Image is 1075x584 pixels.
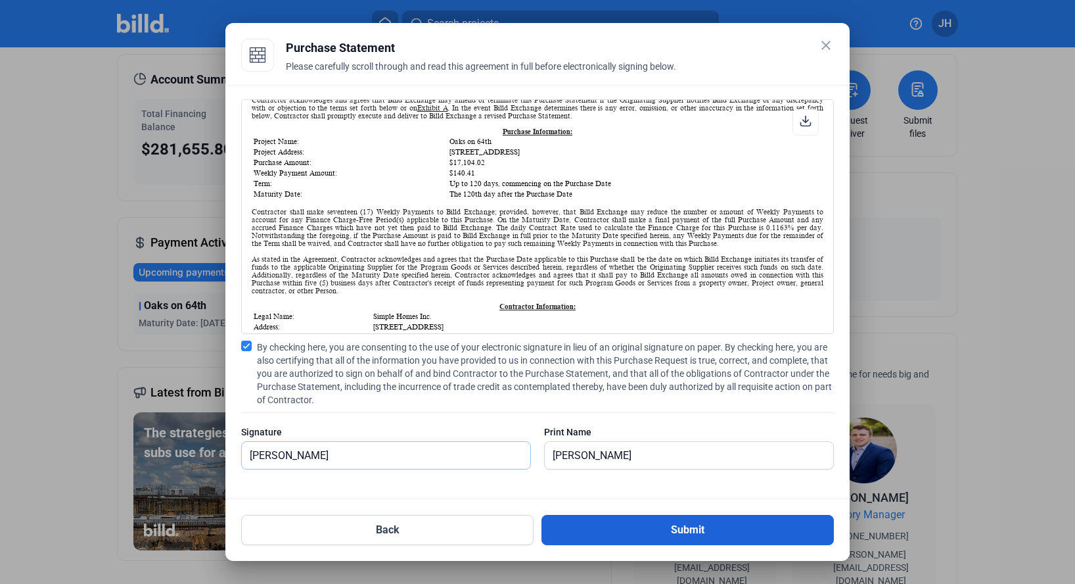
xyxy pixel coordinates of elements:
div: As stated in the Agreement, Contractor acknowledges and agrees that the Purchase Date applicable ... [252,255,823,303]
input: Signature [242,442,530,469]
td: Phone Number: [253,333,371,342]
td: $140.41 [449,168,822,178]
mat-icon: close [818,37,834,53]
td: Oaks on 64th [449,137,822,146]
u: Exhibit A [417,104,448,112]
td: [PHONE_NUMBER] [373,333,822,342]
td: Project Address: [253,147,447,157]
td: Project Name: [253,137,447,146]
td: Term: [253,179,447,188]
td: $17,104.02 [449,158,822,167]
span: By checking here, you are consenting to the use of your electronic signature in lieu of an origin... [257,341,834,406]
u: Purchase Information: [503,128,572,135]
td: Up to 120 days, commencing on the Purchase Date [449,179,822,188]
div: Purchase Statement [286,39,834,57]
td: Legal Name: [253,312,371,321]
input: Print Name [545,442,819,469]
span: [STREET_ADDRESS] [373,323,444,331]
u: Contractor Information: [499,303,576,310]
td: Simple Homes Inc. [373,312,822,321]
td: Weekly Payment Amount: [253,168,447,178]
div: Contractor shall make seventeen (17) Weekly Payments to Billd Exchange; provided, however, that B... [252,208,823,247]
td: [STREET_ADDRESS] [449,147,822,157]
td: The 120th day after the Purchase Date [449,189,822,199]
td: Maturity Date: [253,189,447,199]
div: Print Name [544,426,834,439]
button: Submit [541,515,834,545]
div: Signature [241,426,531,439]
button: Back [241,515,534,545]
td: Purchase Amount: [253,158,447,167]
div: This Purchase Statement supersedes and replaces any other Purchase Statement, if any, that has be... [252,88,823,120]
td: Address: [253,322,371,331]
div: Please carefully scroll through and read this agreement in full before electronically signing below. [286,60,834,89]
